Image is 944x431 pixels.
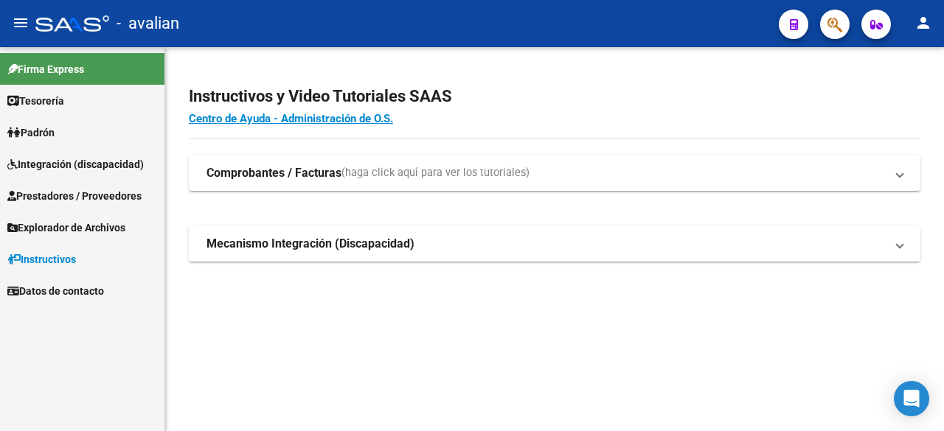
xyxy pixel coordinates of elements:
span: Instructivos [7,251,76,267]
strong: Mecanismo Integración (Discapacidad) [206,236,414,252]
strong: Comprobantes / Facturas [206,165,341,181]
div: Open Intercom Messenger [894,381,929,416]
mat-expansion-panel-header: Comprobantes / Facturas(haga click aquí para ver los tutoriales) [189,155,920,191]
span: Integración (discapacidad) [7,156,144,172]
span: Firma Express [7,61,84,77]
span: Tesorería [7,93,64,109]
mat-icon: person [914,14,932,32]
span: Prestadores / Proveedores [7,188,142,204]
span: Datos de contacto [7,283,104,299]
h2: Instructivos y Video Tutoriales SAAS [189,83,920,111]
span: (haga click aquí para ver los tutoriales) [341,165,530,181]
mat-expansion-panel-header: Mecanismo Integración (Discapacidad) [189,226,920,262]
span: - avalian [117,7,179,40]
mat-icon: menu [12,14,29,32]
span: Padrón [7,125,55,141]
a: Centro de Ayuda - Administración de O.S. [189,112,393,125]
span: Explorador de Archivos [7,220,125,236]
